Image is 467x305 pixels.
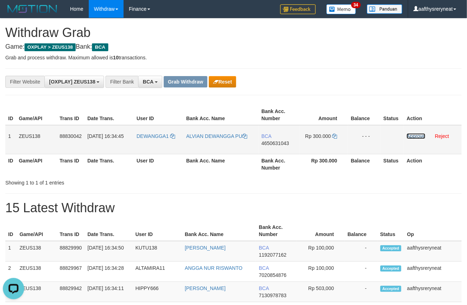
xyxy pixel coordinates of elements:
span: Accepted [380,266,402,272]
th: Status [381,105,404,125]
a: [PERSON_NAME] [185,245,226,251]
th: Game/API [16,154,57,174]
td: - [345,262,378,282]
div: Showing 1 to 1 of 1 entries [5,176,189,186]
span: Accepted [380,286,402,292]
a: Copy 300000 to clipboard [332,133,337,139]
th: Bank Acc. Name [182,221,256,241]
th: Game/API [17,221,57,241]
th: Bank Acc. Name [183,105,259,125]
td: - [345,282,378,302]
button: Open LiveChat chat widget [3,3,24,24]
th: Trans ID [57,221,85,241]
th: Bank Acc. Number [259,105,299,125]
th: User ID [134,154,184,174]
th: User ID [132,221,182,241]
span: OXPLAY > ZEUS138 [25,43,76,51]
th: Action [404,154,462,174]
span: [OXPLAY] ZEUS138 [49,79,95,85]
img: Feedback.jpg [280,4,316,14]
td: 88829990 [57,241,85,262]
th: Trans ID [57,154,85,174]
td: aafthysreryneat [404,282,462,302]
td: 88829942 [57,282,85,302]
span: Copy 1192077162 to clipboard [259,252,287,258]
h1: 15 Latest Withdraw [5,201,462,215]
img: MOTION_logo.png [5,4,59,14]
th: Bank Acc. Number [256,221,297,241]
span: BCA [259,285,269,291]
a: Reject [435,133,449,139]
span: Copy 7020854876 to clipboard [259,272,287,278]
td: - - - [348,125,381,154]
td: ZEUS138 [17,282,57,302]
span: 34 [351,2,361,8]
span: DEWANGGA1 [137,133,169,139]
p: Grab and process withdraw. Maximum allowed is transactions. [5,54,462,61]
button: BCA [138,76,162,88]
span: BCA [259,265,269,271]
td: aafthysreryneat [404,241,462,262]
td: [DATE] 16:34:50 [85,241,132,262]
td: aafthysreryneat [404,262,462,282]
th: ID [5,105,16,125]
th: User ID [134,105,184,125]
th: Action [404,105,462,125]
span: BCA [92,43,108,51]
td: 1 [5,241,17,262]
td: ZEUS138 [17,241,57,262]
h1: Withdraw Grab [5,26,462,40]
img: panduan.png [367,4,402,14]
th: Bank Acc. Number [259,154,299,174]
h4: Game: Bank: [5,43,462,50]
td: ZEUS138 [17,262,57,282]
td: HIPPY666 [132,282,182,302]
a: [PERSON_NAME] [185,285,226,291]
td: - [345,241,378,262]
td: 88829967 [57,262,85,282]
th: Trans ID [57,105,85,125]
div: Filter Bank [105,76,138,88]
a: DEWANGGA1 [137,133,175,139]
th: Amount [299,105,348,125]
th: Rp 300.000 [299,154,348,174]
th: Amount [297,221,344,241]
button: Grab Withdraw [164,76,207,87]
th: Op [404,221,462,241]
span: Copy 7130978783 to clipboard [259,293,287,298]
th: Balance [345,221,378,241]
th: Status [381,154,404,174]
td: [DATE] 16:34:28 [85,262,132,282]
td: Rp 100,000 [297,262,344,282]
th: Date Trans. [85,105,134,125]
td: 2 [5,262,17,282]
span: Accepted [380,245,402,251]
th: Bank Acc. Name [183,154,259,174]
th: Date Trans. [85,154,134,174]
td: ZEUS138 [16,125,57,154]
span: [DATE] 16:34:45 [87,133,124,139]
td: ALTAMIRA11 [132,262,182,282]
span: 88830042 [60,133,82,139]
span: Rp 300.000 [305,133,331,139]
th: Balance [348,105,381,125]
button: [OXPLAY] ZEUS138 [44,76,104,88]
span: BCA [143,79,153,85]
th: Balance [348,154,381,174]
td: KUTU138 [132,241,182,262]
a: ALVIAN DEWANGGA PU [186,133,247,139]
td: 1 [5,125,16,154]
td: Rp 100,000 [297,241,344,262]
button: Reset [209,76,236,87]
strong: 10 [113,55,119,60]
td: [DATE] 16:34:11 [85,282,132,302]
th: Game/API [16,105,57,125]
a: Approve [407,133,425,139]
th: Status [378,221,404,241]
span: BCA [261,133,271,139]
th: Date Trans. [85,221,132,241]
img: Button%20Memo.svg [326,4,356,14]
a: ANGGA NUR RISWANTO [185,265,243,271]
td: Rp 503,000 [297,282,344,302]
div: Filter Website [5,76,44,88]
